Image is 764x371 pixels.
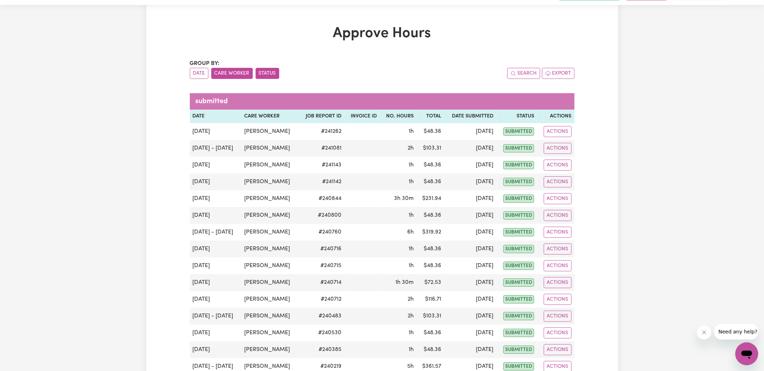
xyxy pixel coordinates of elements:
[408,364,414,369] span: 5 hours
[444,241,497,257] td: [DATE]
[417,123,444,140] td: $ 48.36
[211,68,253,79] button: sort invoices by care worker
[299,274,345,291] td: # 240714
[190,93,575,110] caption: submitted
[444,174,497,190] td: [DATE]
[190,61,220,66] span: Group by:
[544,244,572,255] button: Actions
[299,325,345,341] td: # 240530
[299,174,345,190] td: # 241142
[190,341,241,358] td: [DATE]
[299,140,345,157] td: # 241081
[417,140,444,157] td: $ 103.31
[241,174,299,190] td: [PERSON_NAME]
[544,294,572,305] button: Actions
[444,291,497,308] td: [DATE]
[542,68,575,79] button: Export
[299,308,345,325] td: # 240483
[408,296,414,302] span: 2 hours
[241,341,299,358] td: [PERSON_NAME]
[241,325,299,341] td: [PERSON_NAME]
[409,129,414,134] span: 1 hour
[544,193,572,204] button: Actions
[544,327,572,339] button: Actions
[544,143,572,154] button: Actions
[408,145,414,151] span: 2 hours
[190,174,241,190] td: [DATE]
[190,157,241,174] td: [DATE]
[299,341,345,358] td: # 240385
[408,229,414,235] span: 6 hours
[417,241,444,257] td: $ 48.36
[444,308,497,325] td: [DATE]
[299,207,345,224] td: # 240800
[345,110,380,123] th: Invoice ID
[444,207,497,224] td: [DATE]
[417,207,444,224] td: $ 48.36
[544,277,572,288] button: Actions
[241,110,299,123] th: Care worker
[396,280,414,285] span: 1 hour 30 minutes
[503,262,534,270] span: submitted
[409,212,414,218] span: 1 hour
[190,190,241,207] td: [DATE]
[544,260,572,271] button: Actions
[503,161,534,169] span: submitted
[714,324,758,340] iframe: Message from company
[299,257,345,274] td: # 240715
[241,291,299,308] td: [PERSON_NAME]
[544,176,572,187] button: Actions
[299,110,345,123] th: Job Report ID
[417,274,444,291] td: $ 72.53
[409,263,414,269] span: 1 hour
[190,140,241,157] td: [DATE] - [DATE]
[241,157,299,174] td: [PERSON_NAME]
[190,224,241,241] td: [DATE] - [DATE]
[299,241,345,257] td: # 240716
[544,160,572,171] button: Actions
[735,342,758,365] iframe: Button to launch messaging window
[241,140,299,157] td: [PERSON_NAME]
[444,190,497,207] td: [DATE]
[444,110,497,123] th: Date Submitted
[417,308,444,325] td: $ 103.31
[503,195,534,203] span: submitted
[409,330,414,336] span: 1 hour
[299,190,345,207] td: # 240844
[409,347,414,352] span: 1 hour
[417,341,444,358] td: $ 48.36
[299,291,345,308] td: # 240712
[697,325,711,340] iframe: Close message
[544,311,572,322] button: Actions
[444,123,497,140] td: [DATE]
[503,329,534,337] span: submitted
[241,241,299,257] td: [PERSON_NAME]
[544,126,572,137] button: Actions
[503,295,534,304] span: submitted
[417,190,444,207] td: $ 231.94
[503,346,534,354] span: submitted
[190,291,241,308] td: [DATE]
[444,341,497,358] td: [DATE]
[417,157,444,174] td: $ 48.36
[444,224,497,241] td: [DATE]
[241,274,299,291] td: [PERSON_NAME]
[544,227,572,238] button: Actions
[503,228,534,236] span: submitted
[544,210,572,221] button: Actions
[417,174,444,190] td: $ 48.36
[241,257,299,274] td: [PERSON_NAME]
[444,257,497,274] td: [DATE]
[241,190,299,207] td: [PERSON_NAME]
[241,308,299,325] td: [PERSON_NAME]
[503,127,534,136] span: submitted
[503,211,534,220] span: submitted
[190,110,241,123] th: Date
[408,313,414,319] span: 2 hours
[190,207,241,224] td: [DATE]
[503,279,534,287] span: submitted
[417,257,444,274] td: $ 48.36
[409,179,414,185] span: 1 hour
[417,110,444,123] th: Total
[417,291,444,308] td: $ 116.71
